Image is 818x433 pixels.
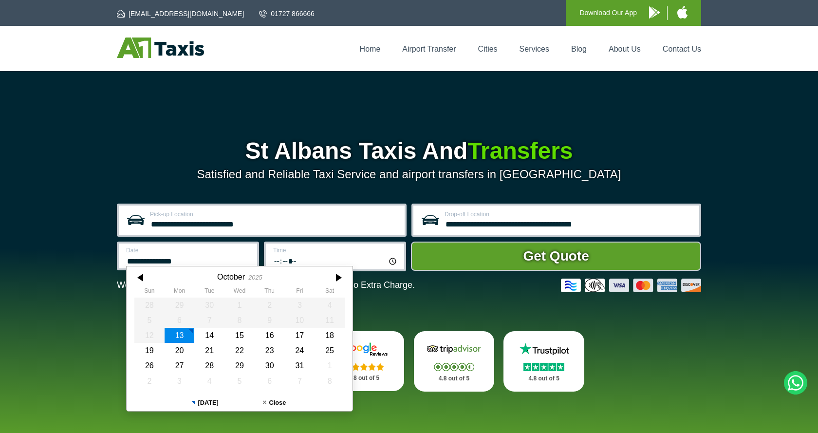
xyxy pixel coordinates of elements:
[255,298,285,313] div: 02 October 2025
[134,298,165,313] div: 28 September 2025
[134,287,165,297] th: Sunday
[117,280,415,290] p: We Now Accept Card & Contactless Payment In
[315,313,345,328] div: 11 October 2025
[224,298,255,313] div: 01 October 2025
[117,168,701,181] p: Satisfied and Reliable Taxi Service and airport transfers in [GEOGRAPHIC_DATA]
[315,298,345,313] div: 04 October 2025
[523,363,564,371] img: Stars
[194,298,224,313] div: 30 September 2025
[315,328,345,343] div: 18 October 2025
[478,45,498,53] a: Cities
[425,342,483,357] img: Tripadvisor
[194,358,224,373] div: 28 October 2025
[360,45,381,53] a: Home
[165,343,195,358] div: 20 October 2025
[520,45,549,53] a: Services
[165,328,195,343] div: 13 October 2025
[170,395,240,411] button: [DATE]
[425,373,484,385] p: 4.8 out of 5
[117,9,244,19] a: [EMAIL_ADDRESS][DOMAIN_NAME]
[315,343,345,358] div: 25 October 2025
[335,372,394,384] p: 4.8 out of 5
[503,331,584,392] a: Trustpilot Stars 4.8 out of 5
[240,395,309,411] button: Close
[224,313,255,328] div: 08 October 2025
[414,331,495,392] a: Tripadvisor Stars 4.8 out of 5
[255,313,285,328] div: 09 October 2025
[224,328,255,343] div: 15 October 2025
[609,45,641,53] a: About Us
[134,374,165,389] div: 02 November 2025
[165,287,195,297] th: Monday
[285,313,315,328] div: 10 October 2025
[194,287,224,297] th: Tuesday
[561,279,701,292] img: Credit And Debit Cards
[255,358,285,373] div: 30 October 2025
[344,363,384,371] img: Stars
[467,138,573,164] span: Transfers
[303,280,415,290] span: The Car at No Extra Charge.
[677,6,688,19] img: A1 Taxis iPhone App
[515,342,573,357] img: Trustpilot
[579,7,637,19] p: Download Our App
[255,374,285,389] div: 06 November 2025
[165,374,195,389] div: 03 November 2025
[402,45,456,53] a: Airport Transfer
[434,363,474,371] img: Stars
[285,298,315,313] div: 03 October 2025
[445,211,693,217] label: Drop-off Location
[150,211,399,217] label: Pick-up Location
[194,343,224,358] div: 21 October 2025
[335,342,393,357] img: Google
[134,358,165,373] div: 26 October 2025
[255,287,285,297] th: Thursday
[255,343,285,358] div: 23 October 2025
[165,298,195,313] div: 29 September 2025
[134,343,165,358] div: 19 October 2025
[194,313,224,328] div: 07 October 2025
[285,328,315,343] div: 17 October 2025
[217,272,245,282] div: October
[285,358,315,373] div: 31 October 2025
[259,9,315,19] a: 01727 866666
[273,247,398,253] label: Time
[126,247,251,253] label: Date
[117,38,204,58] img: A1 Taxis St Albans LTD
[514,373,574,385] p: 4.8 out of 5
[315,358,345,373] div: 01 November 2025
[285,374,315,389] div: 07 November 2025
[285,287,315,297] th: Friday
[411,242,701,271] button: Get Quote
[224,374,255,389] div: 05 November 2025
[117,139,701,163] h1: St Albans Taxis And
[165,358,195,373] div: 27 October 2025
[571,45,587,53] a: Blog
[248,274,262,281] div: 2025
[194,374,224,389] div: 04 November 2025
[134,328,165,343] div: 12 October 2025
[224,343,255,358] div: 22 October 2025
[134,313,165,328] div: 05 October 2025
[224,358,255,373] div: 29 October 2025
[165,313,195,328] div: 06 October 2025
[224,287,255,297] th: Wednesday
[194,328,224,343] div: 14 October 2025
[285,343,315,358] div: 24 October 2025
[315,287,345,297] th: Saturday
[315,374,345,389] div: 08 November 2025
[324,331,405,391] a: Google Stars 4.8 out of 5
[649,6,660,19] img: A1 Taxis Android App
[255,328,285,343] div: 16 October 2025
[663,45,701,53] a: Contact Us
